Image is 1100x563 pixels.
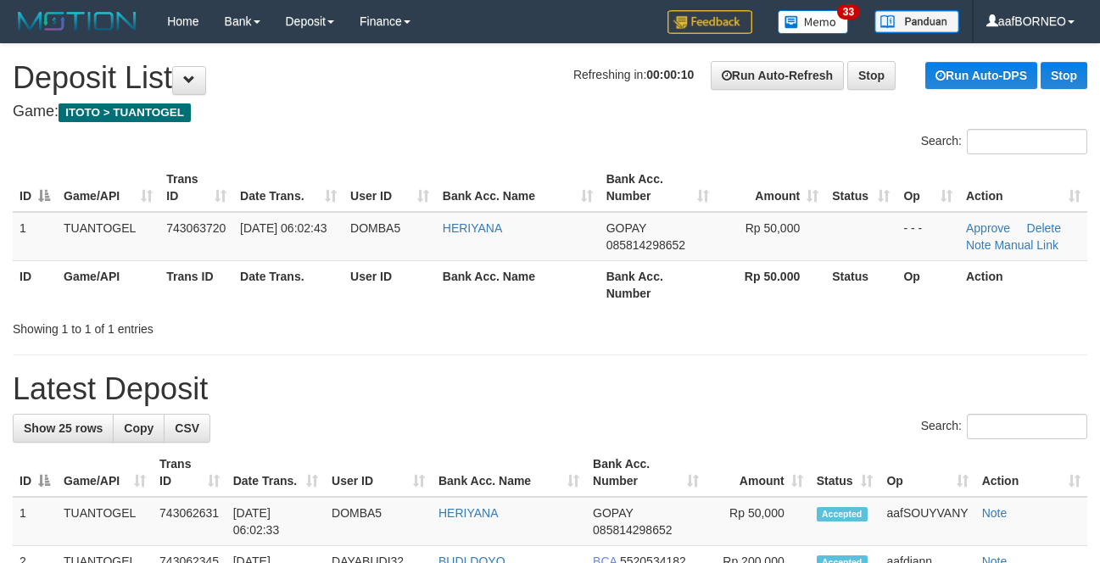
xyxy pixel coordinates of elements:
[810,449,880,497] th: Status: activate to sort column ascending
[240,221,327,235] span: [DATE] 06:02:43
[13,212,57,261] td: 1
[325,497,432,546] td: DOMBA5
[57,212,159,261] td: TUANTOGEL
[966,221,1010,235] a: Approve
[879,449,974,497] th: Op: activate to sort column ascending
[113,414,165,443] a: Copy
[896,260,959,309] th: Op
[817,507,868,521] span: Accepted
[159,164,233,212] th: Trans ID: activate to sort column ascending
[959,164,1087,212] th: Action: activate to sort column ascending
[716,260,826,309] th: Rp 50.000
[226,497,325,546] td: [DATE] 06:02:33
[921,129,1087,154] label: Search:
[711,61,844,90] a: Run Auto-Refresh
[443,221,503,235] a: HERIYANA
[586,449,706,497] th: Bank Acc. Number: activate to sort column ascending
[57,260,159,309] th: Game/API
[436,260,600,309] th: Bank Acc. Name
[13,449,57,497] th: ID: activate to sort column descending
[716,164,826,212] th: Amount: activate to sort column ascending
[350,221,400,235] span: DOMBA5
[593,523,672,537] span: Copy 085814298652 to clipboard
[13,164,57,212] th: ID: activate to sort column descending
[847,61,896,90] a: Stop
[153,449,226,497] th: Trans ID: activate to sort column ascending
[925,62,1037,89] a: Run Auto-DPS
[438,506,499,520] a: HERIYANA
[896,212,959,261] td: - - -
[57,449,153,497] th: Game/API: activate to sort column ascending
[994,238,1058,252] a: Manual Link
[343,260,436,309] th: User ID
[745,221,801,235] span: Rp 50,000
[57,164,159,212] th: Game/API: activate to sort column ascending
[13,372,1087,406] h1: Latest Deposit
[837,4,860,20] span: 33
[879,497,974,546] td: aafSOUYVANY
[59,103,191,122] span: ITOTO > TUANTOGEL
[967,129,1087,154] input: Search:
[667,10,752,34] img: Feedback.jpg
[982,506,1008,520] a: Note
[874,10,959,33] img: panduan.png
[1041,62,1087,89] a: Stop
[153,497,226,546] td: 743062631
[959,260,1087,309] th: Action
[646,68,694,81] strong: 00:00:10
[13,497,57,546] td: 1
[966,238,991,252] a: Note
[600,260,716,309] th: Bank Acc. Number
[921,414,1087,439] label: Search:
[706,497,810,546] td: Rp 50,000
[233,260,343,309] th: Date Trans.
[967,414,1087,439] input: Search:
[778,10,849,34] img: Button%20Memo.svg
[13,8,142,34] img: MOTION_logo.png
[13,260,57,309] th: ID
[606,221,646,235] span: GOPAY
[825,164,896,212] th: Status: activate to sort column ascending
[432,449,586,497] th: Bank Acc. Name: activate to sort column ascending
[226,449,325,497] th: Date Trans.: activate to sort column ascending
[825,260,896,309] th: Status
[896,164,959,212] th: Op: activate to sort column ascending
[233,164,343,212] th: Date Trans.: activate to sort column ascending
[593,506,633,520] span: GOPAY
[13,61,1087,95] h1: Deposit List
[164,414,210,443] a: CSV
[325,449,432,497] th: User ID: activate to sort column ascending
[975,449,1087,497] th: Action: activate to sort column ascending
[24,421,103,435] span: Show 25 rows
[706,449,810,497] th: Amount: activate to sort column ascending
[166,221,226,235] span: 743063720
[13,314,445,337] div: Showing 1 to 1 of 1 entries
[343,164,436,212] th: User ID: activate to sort column ascending
[124,421,154,435] span: Copy
[13,414,114,443] a: Show 25 rows
[13,103,1087,120] h4: Game:
[573,68,694,81] span: Refreshing in:
[159,260,233,309] th: Trans ID
[606,238,685,252] span: Copy 085814298652 to clipboard
[57,497,153,546] td: TUANTOGEL
[175,421,199,435] span: CSV
[600,164,716,212] th: Bank Acc. Number: activate to sort column ascending
[436,164,600,212] th: Bank Acc. Name: activate to sort column ascending
[1027,221,1061,235] a: Delete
